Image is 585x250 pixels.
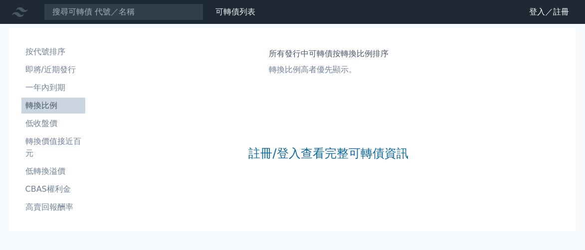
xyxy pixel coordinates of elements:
[21,181,85,197] a: CBAS權利金
[248,145,408,161] a: 註冊/登入查看完整可轉債資訊
[21,163,85,179] a: 低轉換溢價
[215,7,255,16] a: 可轉債列表
[521,4,577,20] a: 登入／註冊
[21,183,85,195] li: CBAS權利金
[21,118,85,129] li: 低收盤價
[269,64,389,76] p: 轉換比例高者優先顯示。
[21,44,85,60] a: 按代號排序
[21,201,85,213] li: 高賣回報酬率
[21,98,85,114] a: 轉換比例
[21,62,85,78] a: 即將/近期發行
[21,82,85,94] li: 一年內到期
[269,48,389,60] h1: 所有發行中可轉債按轉換比例排序
[21,64,85,76] li: 即將/近期發行
[21,46,85,58] li: 按代號排序
[21,80,85,96] a: 一年內到期
[21,116,85,131] a: 低收盤價
[21,135,85,159] li: 轉換價值接近百元
[21,165,85,177] li: 低轉換溢價
[21,100,85,112] li: 轉換比例
[21,199,85,215] a: 高賣回報酬率
[44,3,203,20] input: 搜尋可轉債 代號／名稱
[21,133,85,161] a: 轉換價值接近百元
